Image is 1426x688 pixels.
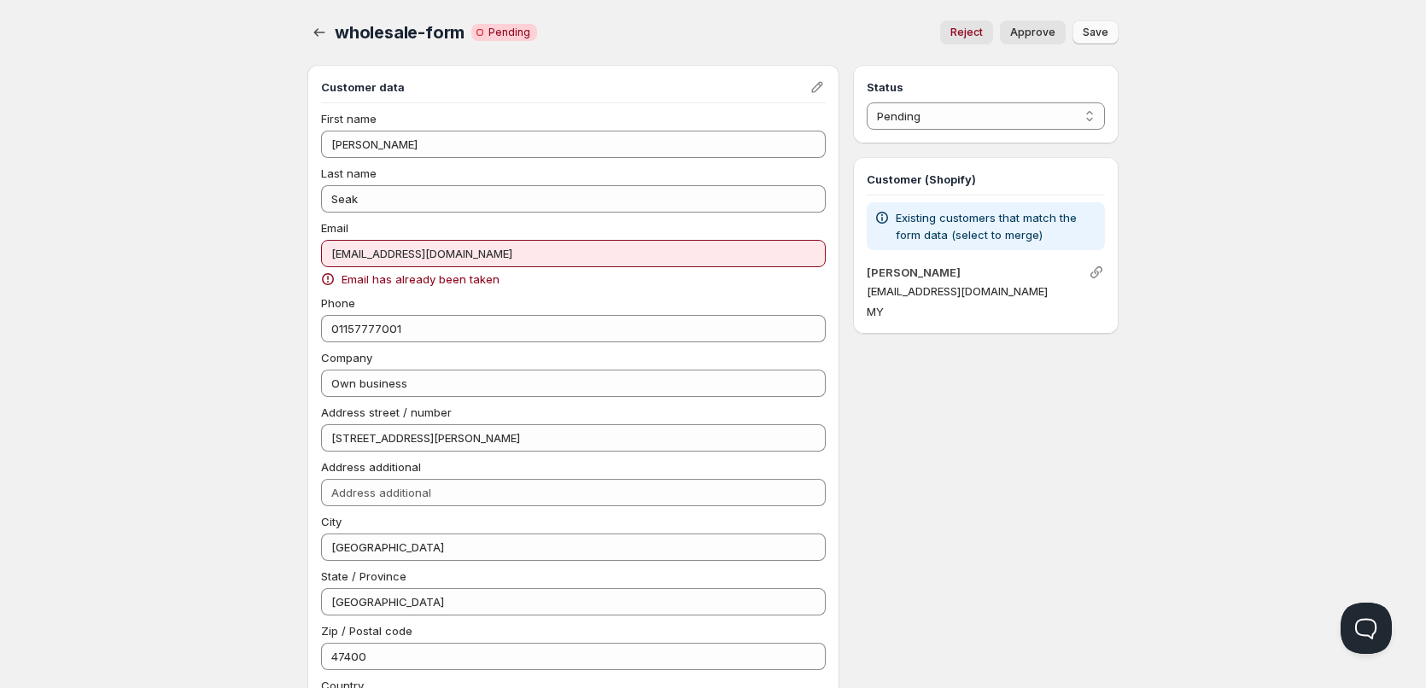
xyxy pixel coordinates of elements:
input: State / Province [321,588,826,615]
p: Existing customers that match the form data (select to merge) [896,209,1098,243]
span: Approve [1010,26,1055,39]
button: Edit [805,75,829,99]
input: City [321,533,826,561]
input: First name [321,131,826,158]
span: wholesale-form [335,22,465,43]
span: Pending [488,26,530,39]
button: Link [1084,260,1108,284]
span: Phone [321,296,355,310]
input: Phone [321,315,826,342]
h3: Customer data [321,79,809,96]
button: Save [1072,20,1119,44]
h3: Customer (Shopify) [867,171,1105,188]
input: Company [321,370,826,397]
a: [PERSON_NAME] [867,265,961,279]
span: Address additional [321,460,421,474]
span: MY [867,305,884,318]
span: Zip / Postal code [321,624,412,638]
input: Address additional [321,479,826,506]
span: Save [1083,26,1108,39]
span: Company [321,351,372,364]
span: Email [321,221,348,235]
input: Email [321,240,826,267]
span: First name [321,112,377,125]
span: Last name [321,166,377,180]
span: Email has already been taken [342,271,500,288]
button: Approve [1000,20,1066,44]
span: City [321,515,342,528]
input: Last name [321,185,826,213]
iframe: Help Scout Beacon - Open [1341,603,1392,654]
span: State / Province [321,569,406,583]
input: Address street / number [321,424,826,452]
input: Zip / Postal code [321,643,826,670]
button: Reject [940,20,993,44]
span: Reject [950,26,983,39]
span: Address street / number [321,405,452,419]
h3: Status [867,79,1105,96]
p: [EMAIL_ADDRESS][DOMAIN_NAME] [867,283,1105,300]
